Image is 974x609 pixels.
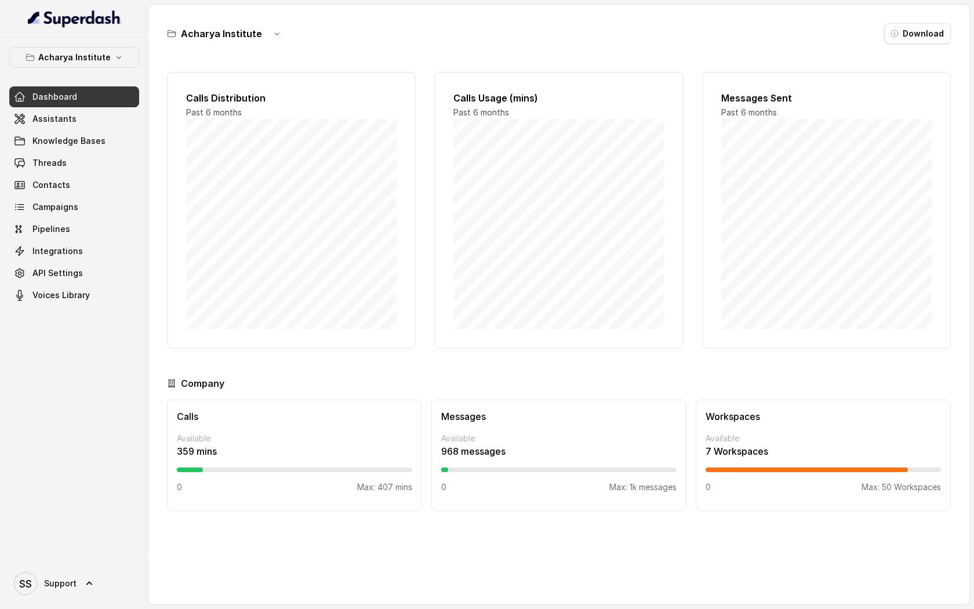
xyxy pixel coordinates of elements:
[862,481,941,493] p: Max: 50 Workspaces
[9,197,139,217] a: Campaigns
[9,175,139,195] a: Contacts
[609,481,677,493] p: Max: 1k messages
[32,135,106,147] span: Knowledge Bases
[9,219,139,240] a: Pipelines
[44,578,77,589] span: Support
[453,107,509,117] span: Past 6 months
[32,245,83,257] span: Integrations
[38,50,111,64] p: Acharya Institute
[177,481,182,493] p: 0
[177,433,412,444] p: Available
[9,108,139,129] a: Assistants
[32,267,83,279] span: API Settings
[32,179,70,191] span: Contacts
[884,23,951,44] button: Download
[32,113,77,125] span: Assistants
[441,409,677,423] h3: Messages
[32,157,67,169] span: Threads
[32,201,78,213] span: Campaigns
[181,27,262,41] h3: Acharya Institute
[32,91,77,103] span: Dashboard
[721,107,777,117] span: Past 6 months
[177,444,412,458] p: 359 mins
[9,153,139,173] a: Threads
[177,409,412,423] h3: Calls
[186,91,397,105] h2: Calls Distribution
[9,285,139,306] a: Voices Library
[9,86,139,107] a: Dashboard
[9,263,139,284] a: API Settings
[706,481,711,493] p: 0
[706,433,941,444] p: Available
[19,578,32,590] text: SS
[32,289,90,301] span: Voices Library
[441,444,677,458] p: 968 messages
[441,481,446,493] p: 0
[9,130,139,151] a: Knowledge Bases
[441,433,677,444] p: Available
[453,91,664,105] h2: Calls Usage (mins)
[32,223,70,235] span: Pipelines
[721,91,932,105] h2: Messages Sent
[186,107,242,117] span: Past 6 months
[706,409,941,423] h3: Workspaces
[28,9,121,28] img: light.svg
[706,444,941,458] p: 7 Workspaces
[357,481,412,493] p: Max: 407 mins
[9,241,139,262] a: Integrations
[9,47,139,68] button: Acharya Institute
[181,376,224,390] h3: Company
[9,567,139,600] a: Support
